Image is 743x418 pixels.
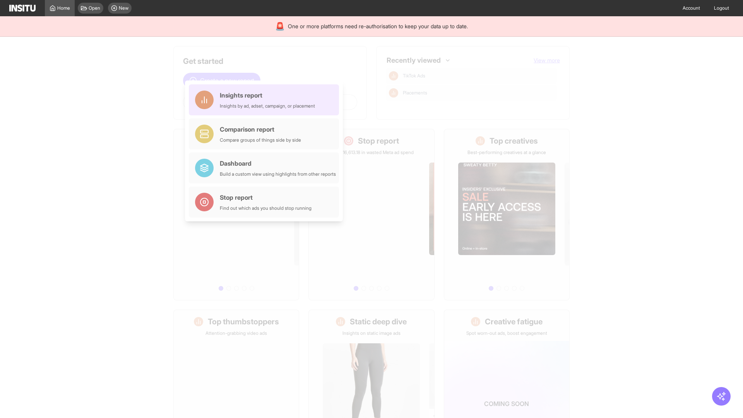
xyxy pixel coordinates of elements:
span: New [119,5,128,11]
div: Insights by ad, adset, campaign, or placement [220,103,315,109]
div: Compare groups of things side by side [220,137,301,143]
span: Home [57,5,70,11]
div: Insights report [220,91,315,100]
div: Dashboard [220,159,336,168]
span: One or more platforms need re-authorisation to keep your data up to date. [288,22,468,30]
img: Logo [9,5,36,12]
div: Find out which ads you should stop running [220,205,312,211]
div: 🚨 [275,21,285,32]
div: Comparison report [220,125,301,134]
div: Stop report [220,193,312,202]
span: Open [89,5,100,11]
div: Build a custom view using highlights from other reports [220,171,336,177]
